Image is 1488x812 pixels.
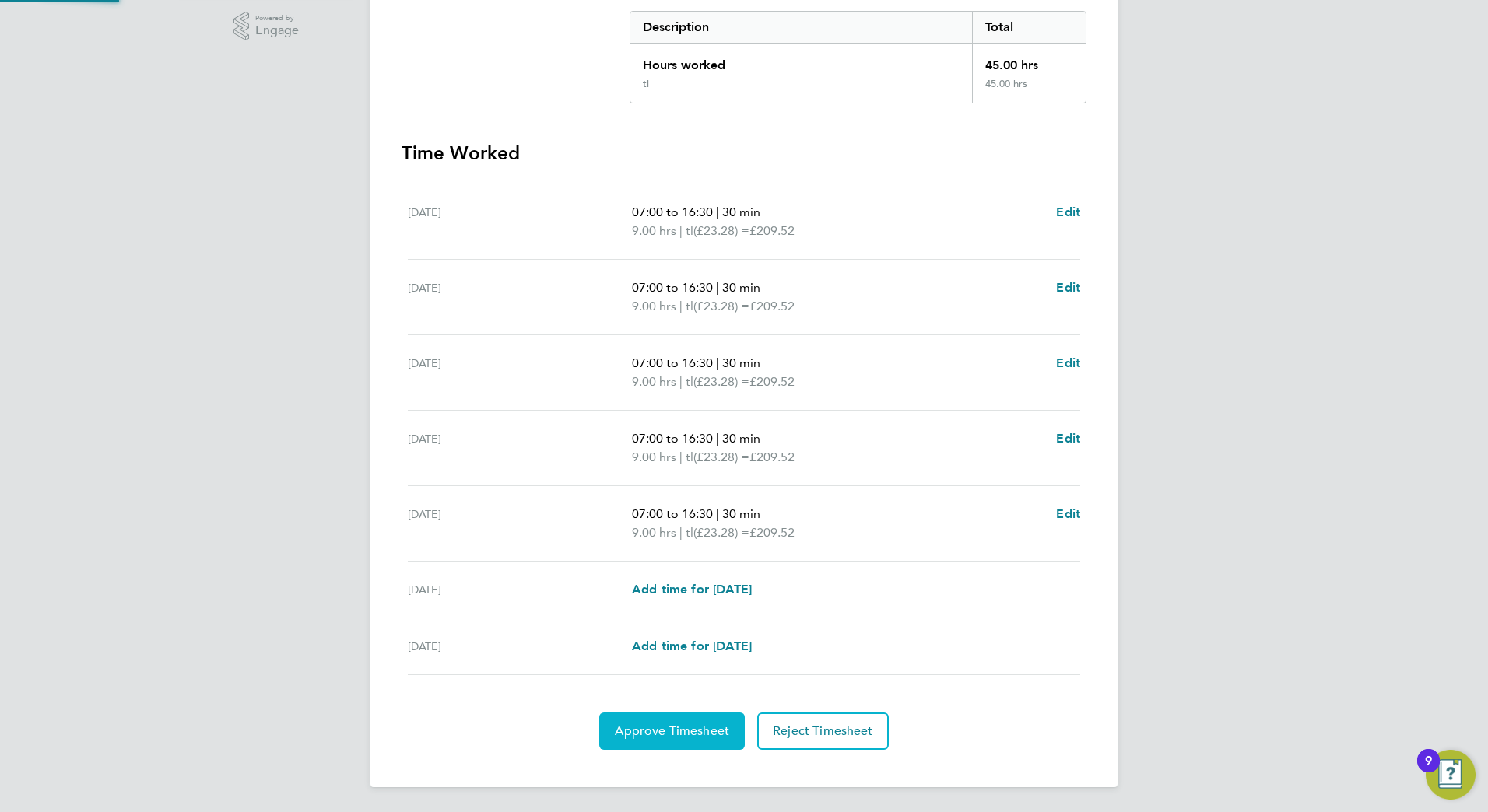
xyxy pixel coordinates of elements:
span: (£23.28) = [693,525,749,540]
span: | [716,205,719,219]
span: Edit [1056,506,1080,521]
span: Edit [1056,431,1080,446]
a: Edit [1056,278,1080,297]
span: | [679,223,683,238]
a: Add time for [DATE] [632,637,752,656]
span: 07:00 to 16:30 [632,506,713,521]
span: | [679,374,683,389]
span: Add time for [DATE] [632,639,752,653]
span: £209.52 [749,525,795,540]
div: [DATE] [408,429,632,467]
button: Approve Timesheet [599,712,745,750]
span: 07:00 to 16:30 [632,355,713,370]
div: Hours worked [630,44,972,78]
div: [DATE] [408,505,632,542]
a: Powered byEngage [233,12,300,41]
span: Add time for [DATE] [632,582,752,597]
div: 45.00 hrs [972,44,1086,78]
span: 30 min [722,280,760,295]
span: 30 min [722,205,760,219]
span: tl [686,373,693,391]
span: Reject Timesheet [773,723,873,739]
span: | [716,431,719,446]
span: | [716,355,719,370]
span: (£23.28) = [693,450,749,464]
span: Edit [1056,205,1080,219]
a: Edit [1056,203,1080,222]
a: Edit [1056,354,1080,373]
span: 9.00 hrs [632,374,676,389]
span: 9.00 hrs [632,450,676,464]
div: [DATE] [408,278,632,316]
span: Edit [1056,280,1080,295]
div: Total [972,12,1086,43]
span: Approve Timesheet [615,723,729,739]
span: 9.00 hrs [632,223,676,238]
span: Powered by [255,12,299,25]
span: 30 min [722,506,760,521]
span: tl [686,448,693,467]
span: (£23.28) = [693,223,749,238]
span: 9.00 hrs [632,299,676,313]
span: £209.52 [749,450,795,464]
div: 9 [1425,761,1432,781]
span: | [679,450,683,464]
span: £209.52 [749,299,795,313]
button: Reject Timesheet [757,712,889,750]
span: 07:00 to 16:30 [632,431,713,446]
a: Edit [1056,429,1080,448]
span: 30 min [722,355,760,370]
span: | [716,280,719,295]
h3: Time Worked [402,141,1086,166]
span: Engage [255,24,299,37]
span: (£23.28) = [693,374,749,389]
span: £209.52 [749,223,795,238]
span: (£23.28) = [693,299,749,313]
span: | [679,525,683,540]
div: 45.00 hrs [972,78,1086,103]
a: Add time for [DATE] [632,580,752,599]
span: Edit [1056,355,1080,370]
div: [DATE] [408,354,632,391]
span: 30 min [722,431,760,446]
span: | [716,506,719,521]
span: 07:00 to 16:30 [632,280,713,295]
div: [DATE] [408,203,632,240]
div: [DATE] [408,580,632,599]
span: 9.00 hrs [632,525,676,540]
span: tl [686,297,693,316]
div: tl [643,78,649,90]
span: tl [686,523,693,542]
div: Description [630,12,972,43]
a: Edit [1056,505,1080,523]
span: | [679,299,683,313]
button: Open Resource Center, 9 new notifications [1426,750,1476,800]
div: [DATE] [408,637,632,656]
span: £209.52 [749,374,795,389]
span: 07:00 to 16:30 [632,205,713,219]
span: tl [686,222,693,240]
div: Summary [630,11,1086,103]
